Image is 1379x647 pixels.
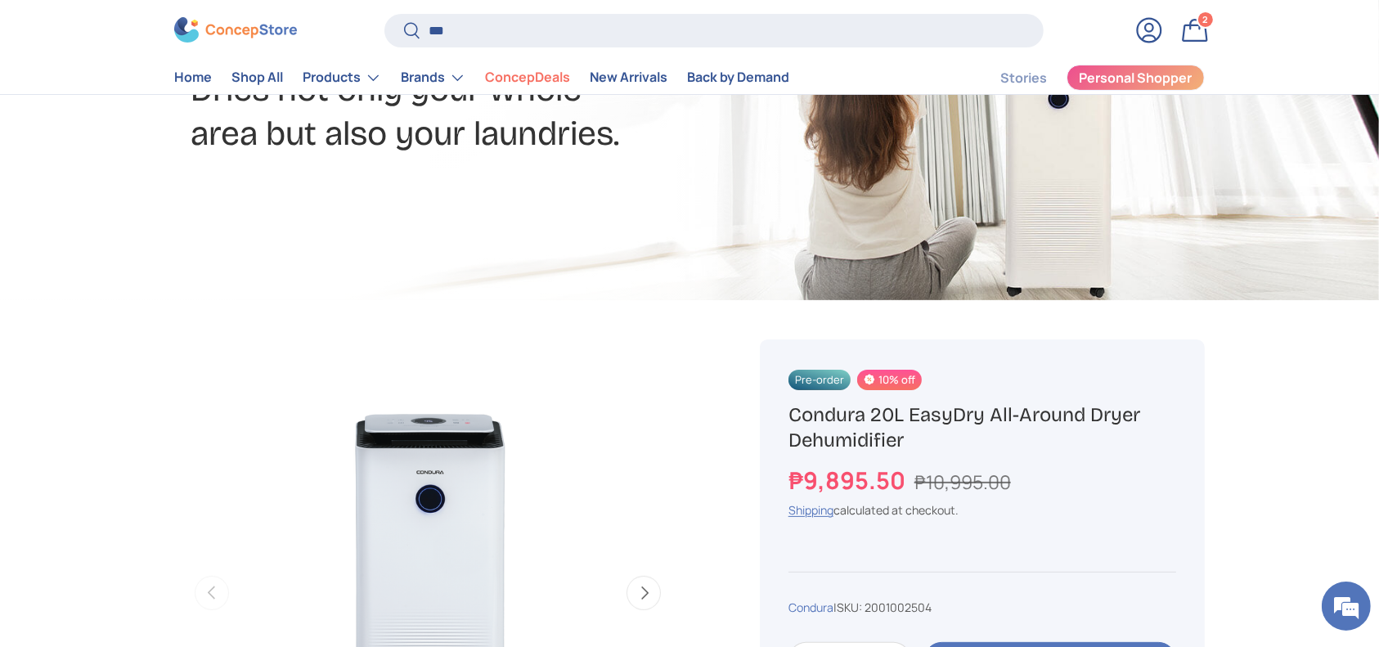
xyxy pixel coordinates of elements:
[788,370,851,390] span: Pre-order
[857,370,921,390] span: 10% off
[788,502,833,518] a: Shipping
[174,62,212,94] a: Home
[837,600,862,615] span: SKU:
[174,61,789,94] nav: Primary
[391,61,475,94] summary: Brands
[914,469,1011,495] s: ₱10,995.00
[833,600,932,615] span: |
[485,62,570,94] a: ConcepDeals
[590,62,667,94] a: New Arrivals
[8,447,312,504] textarea: Type your message and hit 'Enter'
[865,600,932,615] span: 2001002504
[231,62,283,94] a: Shop All
[191,68,819,156] h2: Dries not only your whole area but also your laundries.
[788,600,833,615] a: Condura
[1000,62,1047,94] a: Stories
[1203,14,1209,26] span: 2
[293,61,391,94] summary: Products
[788,464,910,496] strong: ₱9,895.50
[174,18,297,43] img: ConcepStore
[687,62,789,94] a: Back by Demand
[788,501,1176,519] div: calculated at checkout.
[1067,65,1205,91] a: Personal Shopper
[1080,72,1193,85] span: Personal Shopper
[85,92,275,113] div: Chat with us now
[961,61,1205,94] nav: Secondary
[788,402,1176,453] h1: Condura 20L EasyDry All-Around Dryer Dehumidifier
[95,206,226,371] span: We're online!
[268,8,308,47] div: Minimize live chat window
